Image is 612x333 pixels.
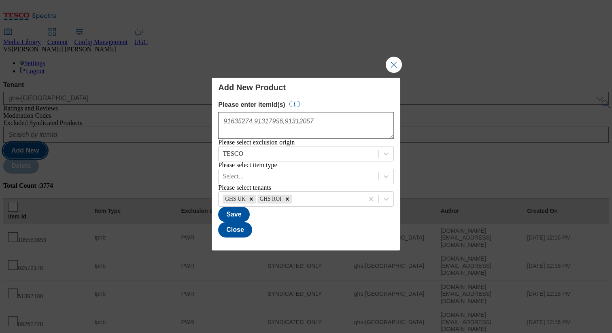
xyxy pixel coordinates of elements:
button: Please enter itemId(s) [289,101,300,107]
button: Save [218,207,249,222]
div: Modal [212,78,400,250]
div: Please select item type [218,161,393,169]
button: Close [218,222,252,238]
div: Remove GHS UK [247,195,256,204]
div: Please select exclusion origin [218,139,393,146]
div: GHS UK [223,195,246,204]
span: Please enter itemId(s) [218,101,285,108]
h4: Add New Product [218,83,393,92]
div: Please select tenants [218,184,393,191]
button: Close Modal [386,57,402,73]
div: Remove GHS ROI [283,195,292,204]
div: GHS ROI [257,195,283,204]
